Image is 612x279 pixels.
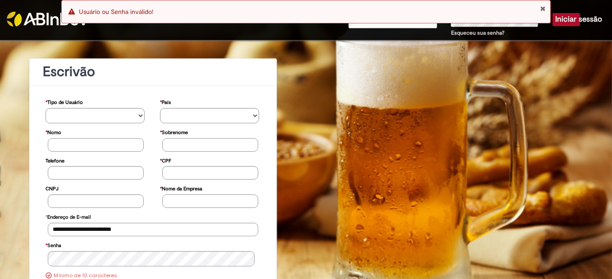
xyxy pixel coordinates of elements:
[7,12,88,27] img: ABInbev-white.png
[553,13,580,26] button: Iniciar sessão
[79,8,153,16] span: Usuário ou Senha inválido!
[162,99,171,106] font: País
[47,242,61,249] font: Senha
[162,129,188,136] font: Sobrenome
[47,129,61,136] font: Nomo
[162,157,171,164] font: CPF
[451,29,504,36] a: Esqueceu sua senha?
[47,99,83,106] font: Tipo de Usuário
[540,5,546,12] button: Fechar notificação
[162,185,202,192] font: Nome da Empresa
[46,153,64,166] label: Telefone
[43,64,263,79] h1: Escrivão
[47,214,91,220] font: Endereço de E-mail
[46,181,59,194] label: CNPJ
